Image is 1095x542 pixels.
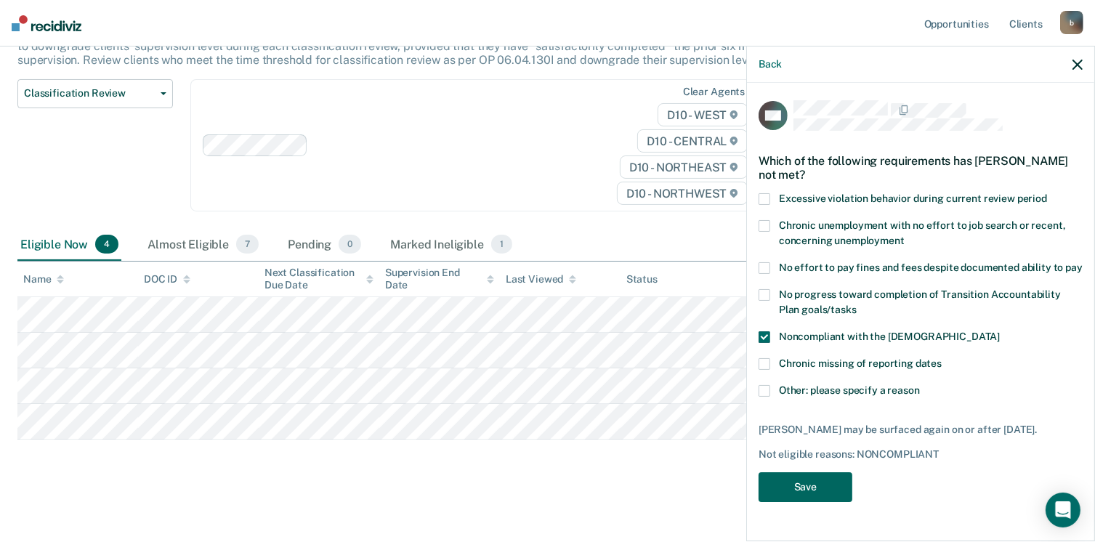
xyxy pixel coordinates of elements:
[759,424,1083,436] div: [PERSON_NAME] may be surfaced again on or after [DATE].
[779,219,1066,246] span: Chronic unemployment with no effort to job search or recent, concerning unemployment
[236,235,259,254] span: 7
[387,229,515,261] div: Marked Ineligible
[637,129,748,153] span: D10 - CENTRAL
[620,155,748,179] span: D10 - NORTHEAST
[779,193,1047,204] span: Excessive violation behavior during current review period
[759,142,1083,193] div: Which of the following requirements has [PERSON_NAME] not met?
[1060,11,1083,34] div: b
[779,288,1061,315] span: No progress toward completion of Transition Accountability Plan goals/tasks
[1046,493,1080,527] div: Open Intercom Messenger
[385,267,494,291] div: Supervision End Date
[759,472,852,502] button: Save
[24,87,155,100] span: Classification Review
[264,267,373,291] div: Next Classification Due Date
[779,262,1083,273] span: No effort to pay fines and fees despite documented ability to pay
[506,273,576,286] div: Last Viewed
[339,235,361,254] span: 0
[12,15,81,31] img: Recidiviz
[779,384,920,396] span: Other: please specify a reason
[658,103,748,126] span: D10 - WEST
[617,182,748,205] span: D10 - NORTHWEST
[285,229,364,261] div: Pending
[491,235,512,254] span: 1
[145,229,262,261] div: Almost Eligible
[759,448,1083,461] div: Not eligible reasons: NONCOMPLIANT
[683,86,745,98] div: Clear agents
[17,229,121,261] div: Eligible Now
[95,235,118,254] span: 4
[626,273,658,286] div: Status
[23,273,64,286] div: Name
[779,331,1000,342] span: Noncompliant with the [DEMOGRAPHIC_DATA]
[144,273,190,286] div: DOC ID
[779,357,942,369] span: Chronic missing of reporting dates
[759,58,782,70] button: Back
